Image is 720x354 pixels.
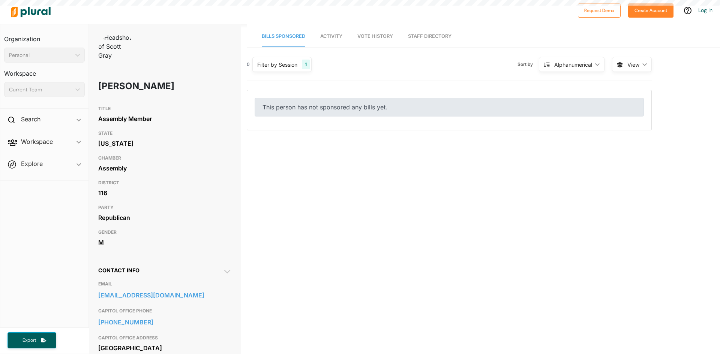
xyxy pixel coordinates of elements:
div: This person has not sponsored any bills yet. [255,98,644,117]
span: Contact Info [98,267,139,273]
button: Request Demo [578,3,621,18]
h3: CAPITOL OFFICE PHONE [98,306,232,315]
h2: Search [21,115,40,123]
a: Request Demo [578,6,621,14]
div: Republican [98,212,232,223]
h3: DISTRICT [98,178,232,187]
h3: CHAMBER [98,154,232,163]
a: Create Account [628,6,673,14]
div: 0 [247,61,250,68]
h1: [PERSON_NAME] [98,75,178,97]
a: Vote History [357,26,393,47]
h3: GENDER [98,228,232,237]
h3: EMAIL [98,279,232,288]
a: Staff Directory [408,26,451,47]
a: [PHONE_NUMBER] [98,317,232,328]
a: Bills Sponsored [262,26,305,47]
button: Export [7,332,56,348]
span: Bills Sponsored [262,33,305,39]
div: 1 [302,60,310,69]
span: Sort by [517,61,539,68]
div: Current Team [9,86,72,94]
span: Export [17,337,41,344]
div: Alphanumerical [554,61,592,69]
h3: CAPITOL OFFICE ADDRESS [98,333,232,342]
div: 116 [98,187,232,199]
div: Filter by Session [257,61,297,69]
div: M [98,237,232,248]
span: Activity [320,33,342,39]
a: [EMAIL_ADDRESS][DOMAIN_NAME] [98,290,232,301]
div: Assembly Member [98,113,232,124]
a: Log In [698,7,712,13]
span: Vote History [357,33,393,39]
h3: Workspace [4,63,85,79]
div: [US_STATE] [98,138,232,149]
div: [GEOGRAPHIC_DATA] [98,342,232,354]
h3: PARTY [98,203,232,212]
div: Personal [9,51,72,59]
h3: STATE [98,129,232,138]
h3: TITLE [98,104,232,113]
img: Headshot of Scott Gray [98,33,136,60]
a: Activity [320,26,342,47]
span: View [627,61,639,69]
h3: Organization [4,28,85,45]
div: Assembly [98,163,232,174]
button: Create Account [628,3,673,18]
